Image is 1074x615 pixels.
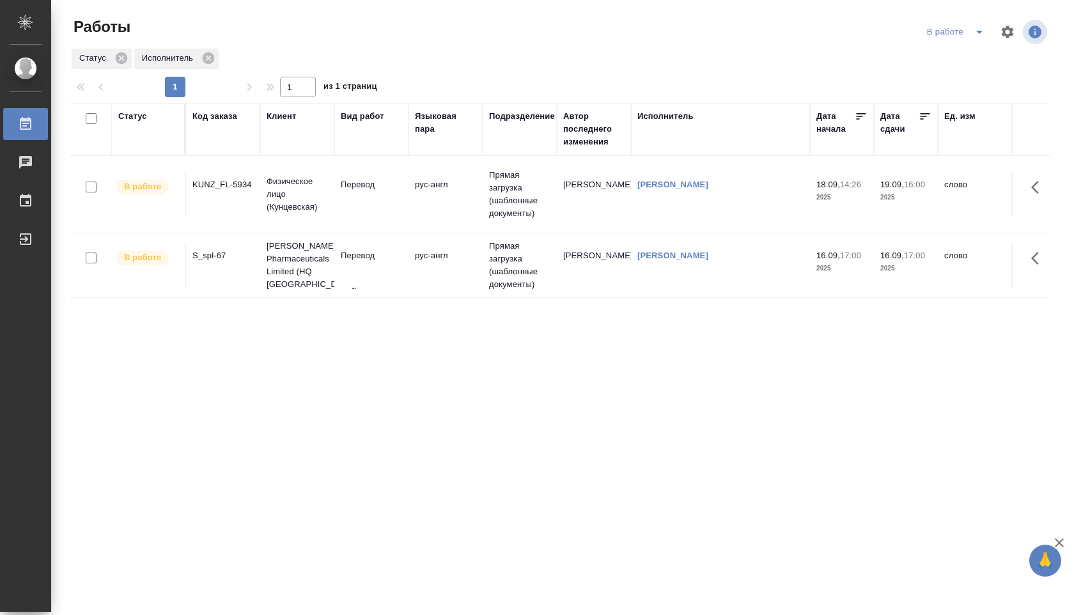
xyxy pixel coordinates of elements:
div: Исполнитель [134,49,219,69]
div: Автор последнего изменения [563,110,625,148]
div: Клиент [267,110,296,123]
td: [PERSON_NAME] [557,243,631,288]
span: из 1 страниц [323,79,377,97]
span: Посмотреть информацию [1023,20,1050,44]
td: рус-англ [409,243,483,288]
p: 19.09, [880,180,904,189]
td: Прямая загрузка (шаблонные документы) [483,162,557,226]
p: 16:00 [904,180,925,189]
p: В работе [124,180,161,193]
div: Дата сдачи [880,110,919,136]
p: 2025 [880,191,931,204]
p: 17:00 [840,251,861,260]
p: 2025 [880,262,931,275]
td: слово [938,243,1012,288]
div: Вид работ [341,110,384,123]
p: 2025 [816,262,868,275]
p: В работе [124,251,161,264]
span: 🙏 [1034,547,1056,574]
button: 🙏 [1029,545,1061,577]
p: 2025 [816,191,868,204]
td: Прямая загрузка (шаблонные документы) [483,233,557,297]
a: [PERSON_NAME] [637,251,708,260]
td: слово [938,172,1012,217]
span: Настроить таблицу [992,17,1023,47]
button: Здесь прячутся важные кнопки [1023,172,1054,203]
div: Исполнитель выполняет работу [115,178,178,196]
p: 17:00 [904,251,925,260]
span: Работы [70,17,130,37]
p: 18.09, [816,180,840,189]
button: Здесь прячутся важные кнопки [1023,243,1054,274]
div: Исполнитель выполняет работу [115,249,178,267]
p: [PERSON_NAME] Pharmaceuticals Limited (HQ [GEOGRAPHIC_DATA]) [267,240,328,291]
p: Перевод [341,178,402,191]
div: S_spl-67 [192,249,254,262]
div: Исполнитель [637,110,694,123]
a: [PERSON_NAME] [637,180,708,189]
td: рус-англ [409,172,483,217]
div: Ед. изм [944,110,976,123]
p: 16.09, [816,251,840,260]
p: Физическое лицо (Кунцевская) [267,175,328,214]
div: split button [924,22,992,42]
p: Статус [79,52,111,65]
div: KUNZ_FL-5934 [192,178,254,191]
div: Статус [118,110,147,123]
div: Код заказа [192,110,237,123]
div: Языковая пара [415,110,476,136]
p: 16.09, [880,251,904,260]
td: [PERSON_NAME] [557,172,631,217]
div: Дата начала [816,110,855,136]
div: Подразделение [489,110,555,123]
p: Перевод [341,249,402,262]
p: 14:26 [840,180,861,189]
div: Статус [72,49,132,69]
p: Исполнитель [142,52,198,65]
